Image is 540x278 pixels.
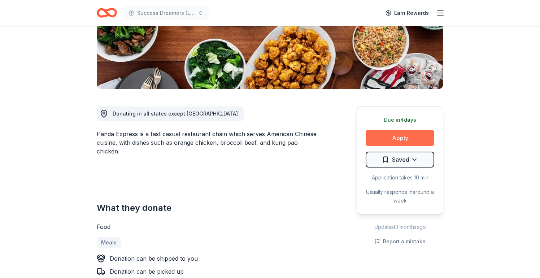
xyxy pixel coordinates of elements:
[392,155,409,164] span: Saved
[137,9,195,17] span: Success Dreamers (Leadership) Academy
[366,152,434,168] button: Saved
[97,202,322,214] h2: What they donate
[123,6,209,20] button: Success Dreamers (Leadership) Academy
[366,130,434,146] button: Apply
[110,267,184,276] div: Donation can be picked up
[374,237,426,246] button: Report a mistake
[97,4,117,21] a: Home
[366,116,434,124] div: Due in 4 days
[113,110,238,117] span: Donating in all states except [GEOGRAPHIC_DATA]
[97,130,322,156] div: Panda Express is a fast casual restaurant chain which serves American Chinese cuisine, with dishe...
[97,222,322,231] div: Food
[366,173,434,182] div: Application takes 10 min
[381,6,433,19] a: Earn Rewards
[110,254,198,263] div: Donation can be shipped to you
[366,188,434,205] div: Usually responds in around a week
[357,223,443,231] div: Updated 3 months ago
[97,237,121,248] a: Meals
